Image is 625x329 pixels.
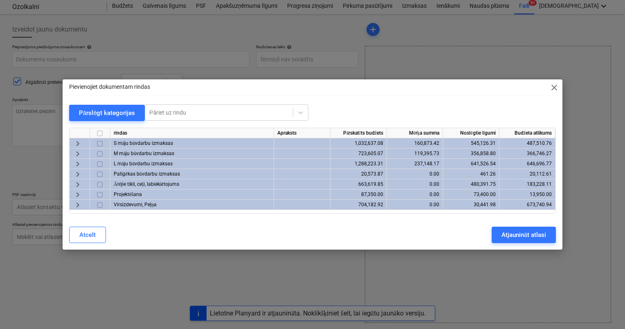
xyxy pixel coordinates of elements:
span: keyboard_arrow_right [73,169,83,179]
span: Palīgēkas būvdarbu izmaksas [114,171,180,177]
div: 545,126.31 [446,138,496,149]
div: 723,605.07 [334,149,383,159]
div: 20,573.87 [334,169,383,179]
div: 30,441.98 [446,200,496,210]
span: Virsizdevumi, Peļņa [114,202,157,207]
span: S māju būvdarbu izmaksas [114,140,173,146]
div: 641,526.54 [446,159,496,169]
div: 0.00 [390,189,439,200]
div: 704,182.92 [334,200,383,210]
span: keyboard_arrow_right [73,149,83,159]
button: Atcelt [69,227,106,243]
div: Atjaunināt atlasi [501,230,546,240]
div: 119,395.73 [390,149,439,159]
div: rindas [110,128,274,138]
div: 20,112.61 [503,169,552,179]
span: Ārējie tīkli, ceļi, labiekārtojums [114,181,179,187]
div: 0.00 [390,169,439,179]
span: keyboard_arrow_right [73,159,83,169]
div: 646,696.77 [503,159,552,169]
span: keyboard_arrow_right [73,180,83,189]
div: 1,032,637.08 [334,138,383,149]
span: keyboard_arrow_right [73,139,83,149]
div: 73,400.00 [446,189,496,200]
div: 366,746.27 [503,149,552,159]
span: close [549,83,559,92]
div: 487,510.76 [503,138,552,149]
div: Atcelt [79,230,96,240]
span: Projektēšana [114,192,142,197]
button: Atjaunināt atlasi [492,227,556,243]
div: Budžeta atlikums [499,128,555,138]
span: M māju būvdarbu izmaksas [114,151,174,156]
div: Pārslēgt kategorijas [79,108,135,118]
div: 1,288,223.31 [334,159,383,169]
div: Apraksts [274,128,330,138]
div: 13,950.00 [503,189,552,200]
div: 87,350.00 [334,189,383,200]
div: 0.00 [390,179,439,189]
div: 663,619.85 [334,179,383,189]
div: 160,873.42 [390,138,439,149]
span: keyboard_arrow_right [73,200,83,210]
span: L māju būvdarbu izmaksas [114,161,173,167]
div: Noslēgtie līgumi [443,128,499,138]
div: 237,148.17 [390,159,439,169]
div: 356,858.80 [446,149,496,159]
div: 673,740.94 [503,200,552,210]
span: keyboard_arrow_right [73,190,83,200]
div: 480,391.75 [446,179,496,189]
button: Pārslēgt kategorijas [69,105,145,121]
div: Mērķa summa [387,128,443,138]
p: Pievienojiet dokumentam rindas [69,83,150,91]
div: 183,228.11 [503,179,552,189]
div: 461.26 [446,169,496,179]
div: 0.00 [390,200,439,210]
div: Pārskatīts budžets [330,128,387,138]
